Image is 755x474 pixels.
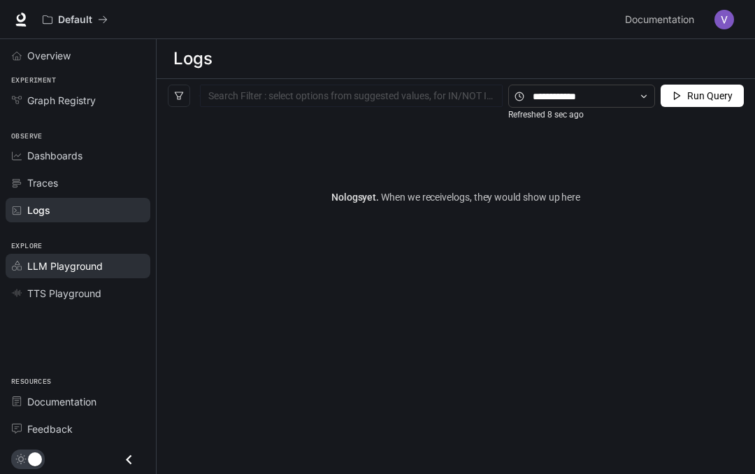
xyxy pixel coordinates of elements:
button: User avatar [710,6,738,34]
p: Default [58,14,92,26]
a: Graph Registry [6,88,150,113]
a: Overview [6,43,150,68]
span: Overview [27,48,71,63]
a: Documentation [619,6,705,34]
span: Logs [27,203,50,217]
span: filter [174,91,184,101]
span: Documentation [625,11,694,29]
span: When we receive logs , they would show up here [379,192,580,203]
button: All workspaces [36,6,114,34]
article: Refreshed 8 sec ago [508,108,584,122]
a: Feedback [6,417,150,441]
button: Close drawer [113,445,145,474]
a: Traces [6,171,150,195]
span: Dark mode toggle [28,451,42,466]
span: LLM Playground [27,259,103,273]
a: Dashboards [6,143,150,168]
a: LLM Playground [6,254,150,278]
h1: Logs [173,45,212,73]
a: Logs [6,198,150,222]
span: Traces [27,175,58,190]
span: Graph Registry [27,93,96,108]
article: No logs yet. [331,189,580,205]
span: TTS Playground [27,286,101,301]
span: Dashboards [27,148,82,163]
button: filter [168,85,190,107]
span: Feedback [27,422,73,436]
a: TTS Playground [6,281,150,306]
span: Documentation [27,394,96,409]
button: Run Query [661,85,744,107]
a: Documentation [6,389,150,414]
span: Run Query [687,88,733,103]
img: User avatar [714,10,734,29]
